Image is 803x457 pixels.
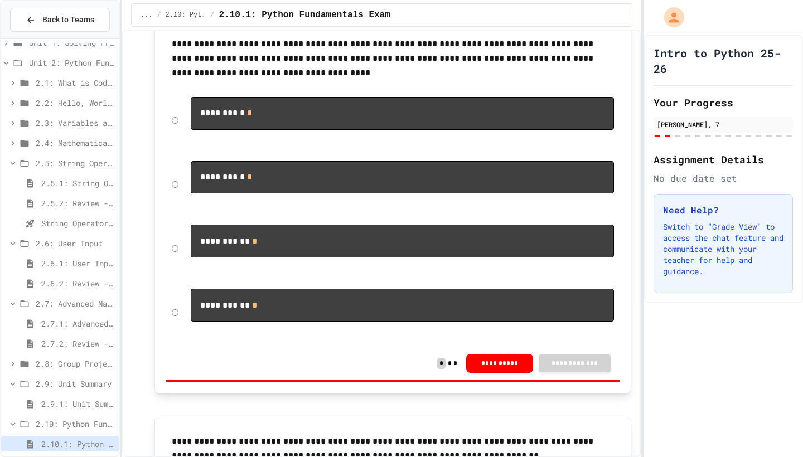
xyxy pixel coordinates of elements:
[36,137,114,149] span: 2.4: Mathematical Operators
[41,197,114,209] span: 2.5.2: Review - String Operators
[36,237,114,249] span: 2.6: User Input
[41,338,114,349] span: 2.7.2: Review - Advanced Math
[29,57,114,69] span: Unit 2: Python Fundamentals
[41,177,114,189] span: 2.5.1: String Operators
[654,95,793,110] h2: Your Progress
[652,4,687,30] div: My Account
[36,77,114,89] span: 2.1: What is Code?
[36,97,114,109] span: 2.2: Hello, World!
[141,11,153,20] span: ...
[36,157,114,169] span: 2.5: String Operators
[41,438,114,450] span: 2.10.1: Python Fundamentals Exam
[654,152,793,167] h2: Assignment Details
[41,318,114,329] span: 2.7.1: Advanced Math
[210,11,214,20] span: /
[219,8,390,22] span: 2.10.1: Python Fundamentals Exam
[657,119,790,129] div: [PERSON_NAME], 7
[41,217,114,229] span: String Operators - Quiz
[663,221,783,277] p: Switch to "Grade View" to access the chat feature and communicate with your teacher for help and ...
[36,378,114,390] span: 2.9: Unit Summary
[36,117,114,129] span: 2.3: Variables and Data Types
[36,418,114,430] span: 2.10: Python Fundamentals Exam
[663,203,783,217] h3: Need Help?
[36,358,114,370] span: 2.8: Group Project - Mad Libs
[42,14,94,26] span: Back to Teams
[157,11,161,20] span: /
[654,172,793,185] div: No due date set
[41,398,114,410] span: 2.9.1: Unit Summary
[41,278,114,289] span: 2.6.2: Review - User Input
[41,257,114,269] span: 2.6.1: User Input
[654,45,793,76] h1: Intro to Python 25-26
[36,298,114,309] span: 2.7: Advanced Math
[166,11,206,20] span: 2.10: Python Fundamentals Exam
